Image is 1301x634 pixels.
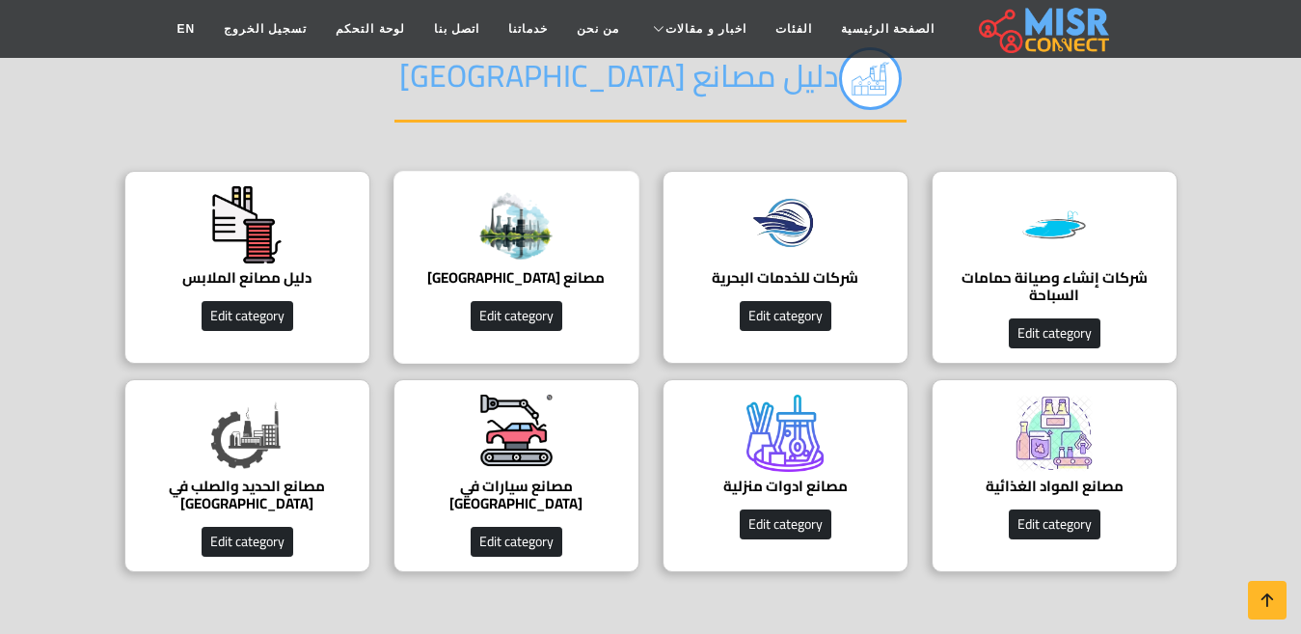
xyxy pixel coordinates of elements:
button: Edit category [202,301,293,331]
img: 5L5G4uzni9amSORNjBzZ.png [746,395,824,472]
a: مصانع المواد الغذائية Edit category [920,379,1189,572]
a: شركات للخدمات البحرية Edit category [651,171,920,364]
h4: مصانع ادوات منزلية [692,478,879,495]
button: Edit category [740,301,831,331]
h4: دليل مصانع الملابس [154,269,340,287]
h4: مصانع الحديد والصلب في [GEOGRAPHIC_DATA] [154,478,340,512]
a: اخبار و مقالات [634,11,761,47]
a: لوحة التحكم [321,11,419,47]
a: EN [162,11,209,47]
a: مصانع سيارات في [GEOGRAPHIC_DATA] Edit category [382,379,651,572]
span: اخبار و مقالات [665,20,746,38]
a: خدماتنا [494,11,562,47]
img: tjPjz6HbsQAZBIFPQaeF.png [1016,186,1093,263]
img: KcsV4U5bcT0NjSiBF6BW.png [477,395,555,470]
img: PPC0wiV957oFNXL6SBe2.webp [1016,395,1093,472]
a: مصانع ادوات منزلية Edit category [651,379,920,572]
a: مصانع [GEOGRAPHIC_DATA] Edit category [382,171,651,364]
a: تسجيل الخروج [209,11,321,47]
a: من نحن [562,11,634,47]
img: jc8qEEzyi89FPzAOrPPq.png [208,186,285,263]
img: cG8Ie6q7TsjMfxQnJMFF.png [746,186,824,259]
a: الفئات [761,11,827,47]
h4: مصانع [GEOGRAPHIC_DATA] [423,269,610,287]
button: Edit category [1009,318,1100,348]
h4: شركات للخدمات البحرية [692,269,879,287]
h4: مصانع المواد الغذائية [962,478,1148,495]
h4: مصانع سيارات في [GEOGRAPHIC_DATA] [423,478,610,512]
img: main.misr_connect [979,5,1108,53]
button: Edit category [1009,510,1100,539]
img: EmoC8BExvHL9rYvGYssx.png [477,186,555,263]
a: الصفحة الرئيسية [827,11,949,47]
h4: شركات إنشاء وصيانة حمامات السباحة [962,269,1148,304]
a: شركات إنشاء وصيانة حمامات السباحة Edit category [920,171,1189,364]
h2: دليل مصانع [GEOGRAPHIC_DATA] [394,47,907,123]
a: مصانع الحديد والصلب في [GEOGRAPHIC_DATA] Edit category [113,379,382,572]
img: N7kGiWAYb9CzL56hk1W4.png [208,395,285,472]
button: Edit category [471,301,562,331]
a: اتصل بنا [420,11,494,47]
button: Edit category [740,510,831,539]
img: دليل مصانع مصر [839,47,902,110]
button: Edit category [471,527,562,557]
button: Edit category [202,527,293,557]
a: دليل مصانع الملابس Edit category [113,171,382,364]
